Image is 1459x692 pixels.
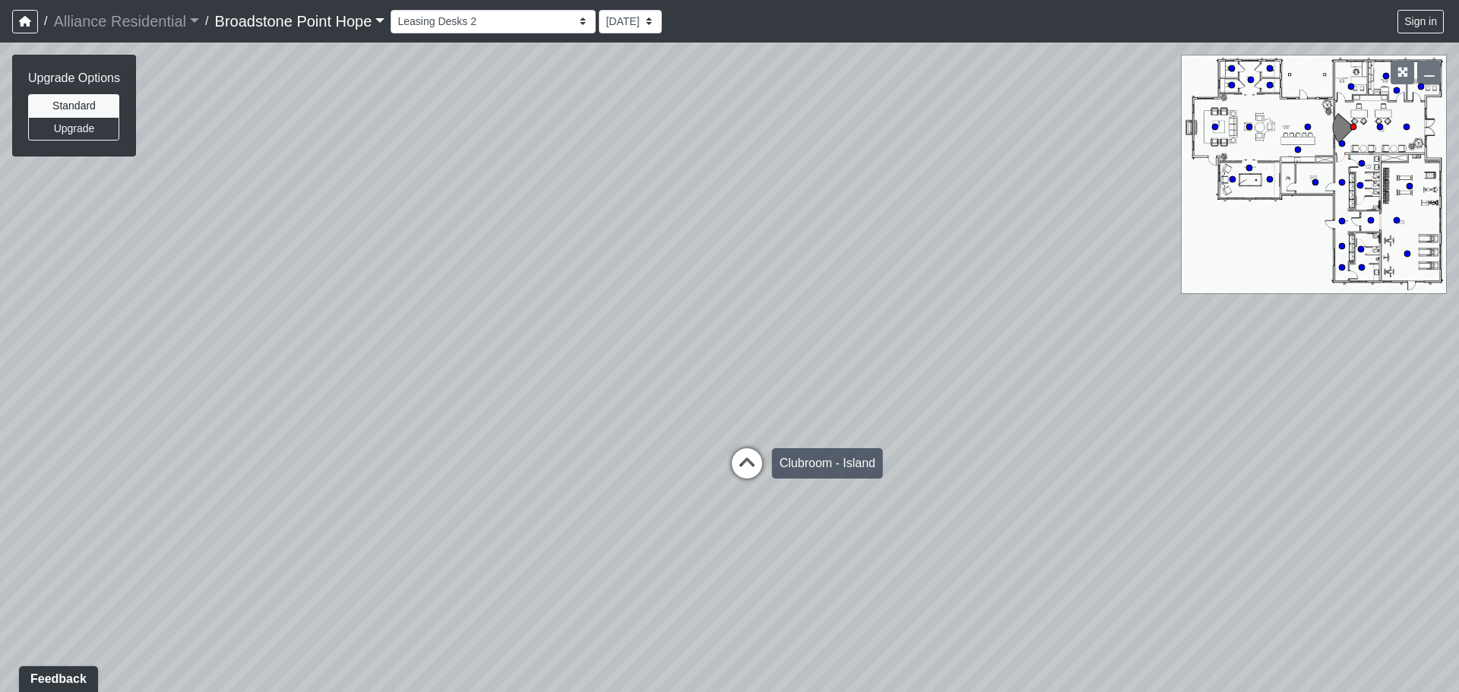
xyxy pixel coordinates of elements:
[38,6,53,36] span: /
[1397,10,1444,33] button: Sign in
[53,6,199,36] a: Alliance Residential
[772,448,883,479] div: Clubroom - Island
[28,94,119,118] button: Standard
[199,6,214,36] span: /
[11,662,101,692] iframe: Ybug feedback widget
[28,71,120,85] h6: Upgrade Options
[215,6,385,36] a: Broadstone Point Hope
[28,117,119,141] button: Upgrade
